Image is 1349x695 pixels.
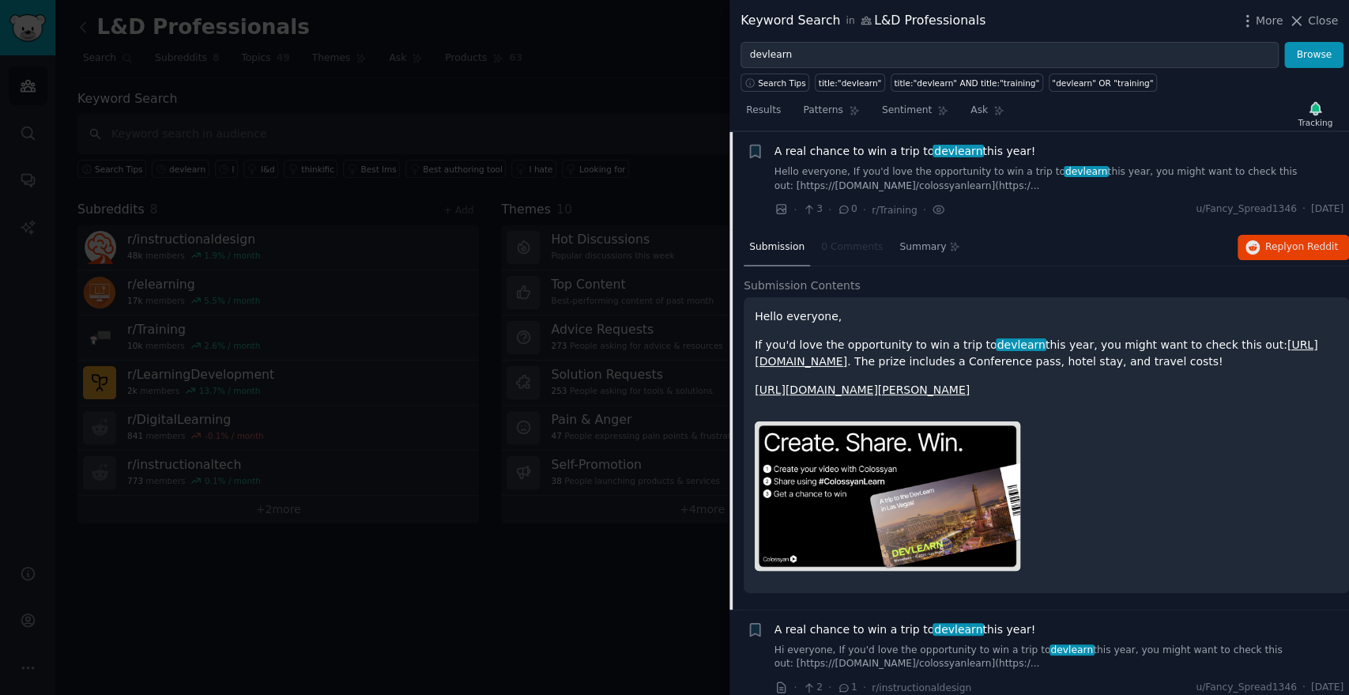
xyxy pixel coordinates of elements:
[1196,202,1297,217] span: u/Fancy_Spread1346
[740,42,1279,69] input: Try a keyword related to your business
[746,104,781,118] span: Results
[1052,77,1153,89] div: "devlearn" OR "training"
[828,202,831,218] span: ·
[1311,681,1343,695] span: [DATE]
[1311,202,1343,217] span: [DATE]
[744,278,861,294] span: Submission Contents
[797,98,865,130] a: Patterns
[802,202,822,217] span: 3
[758,77,806,89] span: Search Tips
[755,383,970,396] a: [URL][DOMAIN_NAME][PERSON_NAME]
[996,338,1047,351] span: devlearn
[933,145,984,157] span: devlearn
[774,644,1344,671] a: Hi everyone, If you'd love the opportunity to win a trip todevlearnthis year, you might want to c...
[965,98,1010,130] a: Ask
[970,104,988,118] span: Ask
[872,205,918,216] span: r/Training
[863,202,866,218] span: ·
[899,240,946,255] span: Summary
[755,308,1338,325] p: Hello everyone,
[1049,644,1095,655] span: devlearn
[1308,13,1338,29] span: Close
[1049,74,1157,92] a: "devlearn" OR "training"
[774,621,1036,638] a: A real chance to win a trip todevlearnthis year!
[740,74,809,92] button: Search Tips
[815,74,885,92] a: title:"devlearn"
[774,143,1036,160] span: A real chance to win a trip to this year!
[774,143,1036,160] a: A real chance to win a trip todevlearnthis year!
[1256,13,1283,29] span: More
[774,621,1036,638] span: A real chance to win a trip to this year!
[894,77,1039,89] div: title:"devlearn" AND title:"training"
[882,104,932,118] span: Sentiment
[1288,13,1338,29] button: Close
[819,77,882,89] div: title:"devlearn"
[1292,97,1338,130] button: Tracking
[1196,681,1297,695] span: u/Fancy_Spread1346
[749,240,805,255] span: Submission
[803,104,842,118] span: Patterns
[933,623,984,636] span: devlearn
[1238,235,1349,260] button: Replyon Reddit
[1298,117,1332,128] div: Tracking
[755,338,1317,368] a: [URL][DOMAIN_NAME]
[774,165,1344,193] a: Hello everyone, If you'd love the opportunity to win a trip todevlearnthis year, you might want t...
[837,681,857,695] span: 1
[837,202,857,217] span: 0
[876,98,954,130] a: Sentiment
[1284,42,1343,69] button: Browse
[846,14,854,28] span: in
[872,682,971,693] span: r/instructionaldesign
[1292,241,1338,252] span: on Reddit
[755,337,1338,370] p: If you'd love the opportunity to win a trip to this year, you might want to check this out: . The...
[1265,240,1338,255] span: Reply
[1302,681,1306,695] span: ·
[802,681,822,695] span: 2
[891,74,1043,92] a: title:"devlearn" AND title:"training"
[793,202,797,218] span: ·
[740,98,786,130] a: Results
[755,421,1020,571] img: A real chance to win a trip to DevLearn this year!
[1239,13,1283,29] button: More
[922,202,925,218] span: ·
[740,11,985,31] div: Keyword Search L&D Professionals
[1064,166,1109,177] span: devlearn
[1302,202,1306,217] span: ·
